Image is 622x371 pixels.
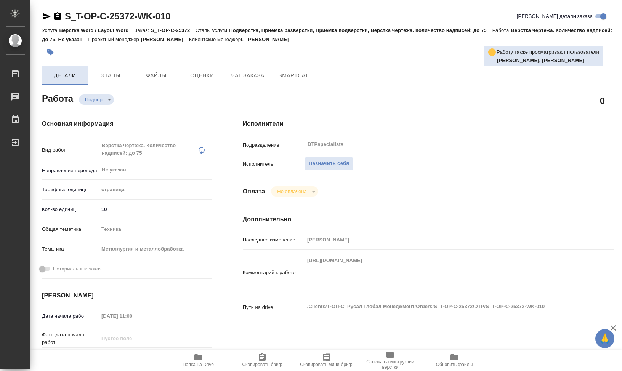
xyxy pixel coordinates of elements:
h2: Работа [42,91,73,105]
span: Нотариальный заказ [53,265,101,273]
button: Обновить файлы [422,350,486,371]
button: Скопировать мини-бриф [294,350,358,371]
p: Кол-во единиц [42,206,99,213]
input: Пустое поле [99,333,165,344]
p: Ковтун Светлана, Матвеева Мария [497,57,599,64]
span: Скопировать бриф [242,362,282,367]
input: Пустое поле [99,310,165,321]
div: Техника [99,223,212,236]
span: Чат заказа [229,71,266,80]
button: Скопировать ссылку для ЯМессенджера [42,12,51,21]
p: Работу также просматривают пользователи [497,48,599,56]
p: Вид работ [42,146,99,154]
p: Тематика [42,245,99,253]
p: Верстка Word / Layout Word [59,27,134,33]
p: Направление перевода [42,167,99,174]
p: [PERSON_NAME] [141,37,189,42]
span: Оценки [184,71,220,80]
div: Металлургия и металлобработка [99,243,212,256]
p: Этапы услуги [196,27,229,33]
h4: Дополнительно [243,215,614,224]
p: Клиентские менеджеры [189,37,247,42]
button: Скопировать бриф [230,350,294,371]
button: Добавить тэг [42,44,59,61]
b: [PERSON_NAME], [PERSON_NAME] [497,58,584,63]
span: Файлы [138,71,175,80]
textarea: [URL][DOMAIN_NAME] [305,254,583,290]
textarea: /Clients/Т-ОП-С_Русал Глобал Менеджмент/Orders/S_T-OP-C-25372/DTP/S_T-OP-C-25372-WK-010 [305,300,583,313]
span: [PERSON_NAME] детали заказа [517,13,593,20]
p: Заказ: [135,27,151,33]
p: Работа [492,27,511,33]
span: Папка на Drive [183,362,214,367]
p: Исполнитель [243,160,305,168]
button: Скопировать ссылку [53,12,62,21]
p: Комментарий к работе [243,269,305,277]
button: Назначить себя [305,157,353,170]
p: Проектный менеджер [88,37,141,42]
a: S_T-OP-C-25372-WK-010 [65,11,170,21]
button: Ссылка на инструкции верстки [358,350,422,371]
h4: Основная информация [42,119,212,128]
p: Подразделение [243,141,305,149]
p: Путь на drive [243,304,305,311]
h4: [PERSON_NAME] [42,291,212,300]
button: 🙏 [595,329,614,348]
span: Этапы [92,71,129,80]
button: Папка на Drive [166,350,230,371]
span: Ссылка на инструкции верстки [363,359,418,370]
div: Подбор [271,186,318,197]
span: Обновить файлы [436,362,473,367]
span: SmartCat [275,71,312,80]
p: S_T-OP-C-25372 [151,27,196,33]
p: Последнее изменение [243,236,305,244]
button: Не оплачена [275,188,309,195]
input: Пустое поле [305,234,583,245]
p: Общая тематика [42,225,99,233]
span: 🙏 [598,331,611,347]
span: Скопировать мини-бриф [300,362,352,367]
div: Подбор [79,94,114,105]
div: страница [99,183,212,196]
p: [PERSON_NAME] [247,37,295,42]
p: Подверстка, Приемка разверстки, Приемка подверстки, Верстка чертежа. Количество надписей: до 75 [229,27,492,33]
p: Тарифные единицы [42,186,99,193]
p: Дата начала работ [42,312,99,320]
p: Факт. дата начала работ [42,331,99,346]
h2: 0 [600,94,605,107]
input: ✎ Введи что-нибудь [99,204,212,215]
button: Подбор [83,96,105,103]
h4: Исполнители [243,119,614,128]
span: Назначить себя [309,159,349,168]
p: Услуга [42,27,59,33]
span: Детали [46,71,83,80]
h4: Оплата [243,187,265,196]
